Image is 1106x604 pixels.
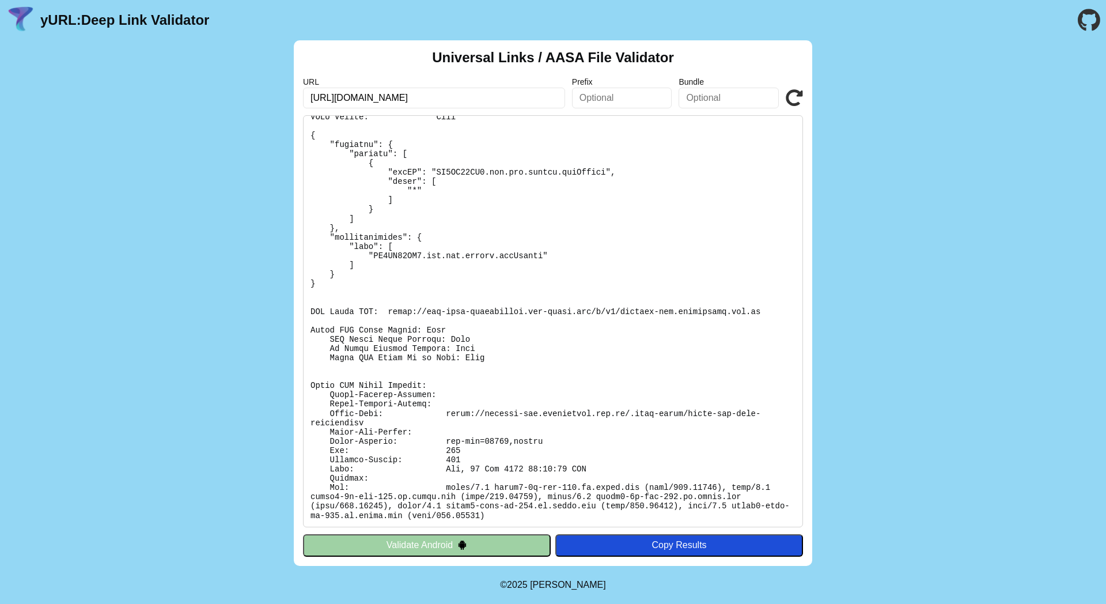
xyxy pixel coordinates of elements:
[679,88,779,108] input: Optional
[6,5,36,35] img: yURL Logo
[40,12,209,28] a: yURL:Deep Link Validator
[530,580,606,590] a: Michael Ibragimchayev's Personal Site
[555,534,803,556] button: Copy Results
[432,50,674,66] h2: Universal Links / AASA File Validator
[572,88,672,108] input: Optional
[679,77,779,86] label: Bundle
[303,534,551,556] button: Validate Android
[500,566,605,604] footer: ©
[457,540,467,550] img: droidIcon.svg
[303,77,565,86] label: URL
[561,540,797,550] div: Copy Results
[303,88,565,108] input: Required
[303,115,803,527] pre: Lorem ipsu do: sitam://consect-adi.elitseddoe.tem.in/.utla-etdol/magna-ali-enim-adminimveni Qu No...
[507,580,528,590] span: 2025
[572,77,672,86] label: Prefix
